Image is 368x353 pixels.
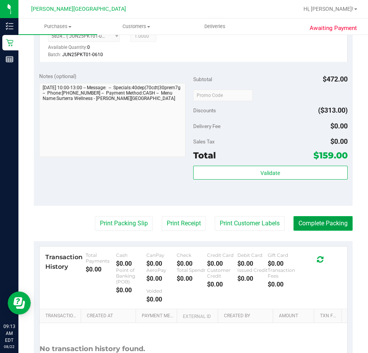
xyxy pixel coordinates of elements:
div: $0.00 [268,260,298,267]
inline-svg: Inventory [6,22,13,30]
span: Delivery Fee [193,123,220,129]
inline-svg: Reports [6,55,13,63]
div: Gift Card [268,252,298,258]
a: Customers [97,18,176,35]
div: Issued Credit [237,267,268,273]
span: Discounts [193,103,216,117]
div: Cash [116,252,146,258]
inline-svg: Retail [6,39,13,47]
p: 09:13 AM EDT [3,323,15,344]
a: Amount [279,313,311,319]
div: $0.00 [116,260,146,267]
div: $0.00 [146,260,177,267]
div: $0.00 [177,260,207,267]
div: Total Spendr [177,267,207,273]
span: Deliveries [194,23,236,30]
span: 0 [87,45,90,50]
th: External ID [177,309,218,323]
a: Payment Method [142,313,174,319]
div: $0.00 [146,296,177,303]
div: CanPay [146,252,177,258]
span: Purchases [18,23,97,30]
button: Validate [193,166,348,180]
button: Print Receipt [162,216,206,231]
span: Hi, [PERSON_NAME]! [303,6,353,12]
a: Deliveries [176,18,255,35]
a: Created By [224,313,270,319]
input: Promo Code [193,90,253,101]
span: Total [193,150,216,161]
span: ($313.00) [318,106,348,114]
a: Transaction ID [45,313,78,319]
div: Total Payments [86,252,116,264]
div: Available Quantity: [48,42,124,57]
button: Print Customer Labels [215,216,285,231]
div: Debit Card [237,252,268,258]
div: $0.00 [116,286,146,294]
span: Notes (optional) [39,73,76,79]
div: $0.00 [207,260,237,267]
div: Voided [146,288,177,294]
div: Customer Credit [207,267,237,279]
span: JUN25PKT01-0610 [62,52,103,57]
div: $0.00 [207,281,237,288]
span: Awaiting Payment [310,24,357,33]
p: 08/22 [3,344,15,350]
button: Print Packing Slip [95,216,153,231]
div: $0.00 [146,275,177,282]
span: $0.00 [330,137,348,145]
a: Txn Fee [320,313,338,319]
div: $0.00 [237,260,268,267]
a: Created At [87,313,133,319]
a: Purchases [18,18,97,35]
div: Point of Banking (POB) [116,267,146,285]
div: Check [177,252,207,258]
span: Validate [260,170,280,176]
div: $0.00 [268,281,298,288]
span: Batch: [48,52,61,57]
span: Customers [98,23,176,30]
button: Complete Packing [293,216,353,231]
span: [PERSON_NAME][GEOGRAPHIC_DATA] [31,6,126,12]
span: $472.00 [323,75,348,83]
div: $0.00 [177,275,207,282]
span: $159.00 [313,150,348,161]
div: $0.00 [86,266,116,273]
div: AeroPay [146,267,177,273]
div: Transaction Fees [268,267,298,279]
span: Sales Tax [193,138,215,145]
span: Subtotal [193,76,212,82]
span: $0.00 [330,122,348,130]
iframe: Resource center [8,291,31,315]
div: $0.00 [237,275,268,282]
div: Credit Card [207,252,237,258]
